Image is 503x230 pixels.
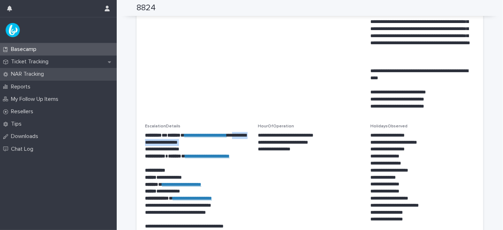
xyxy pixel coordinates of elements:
span: EscalationDetails [145,124,180,128]
p: NAR Tracking [8,71,50,77]
img: UPKZpZA3RCu7zcH4nw8l [6,23,20,37]
p: Reports [8,84,36,90]
p: Tips [8,121,27,127]
p: Resellers [8,108,39,115]
span: HolidaysObserved [370,124,407,128]
p: Downloads [8,133,44,140]
p: Chat Log [8,146,39,153]
span: HourOfOperation [258,124,294,128]
p: Basecamp [8,46,42,53]
p: My Follow Up Items [8,96,64,103]
p: Ticket Tracking [8,58,54,65]
h2: 8824 [137,3,156,13]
